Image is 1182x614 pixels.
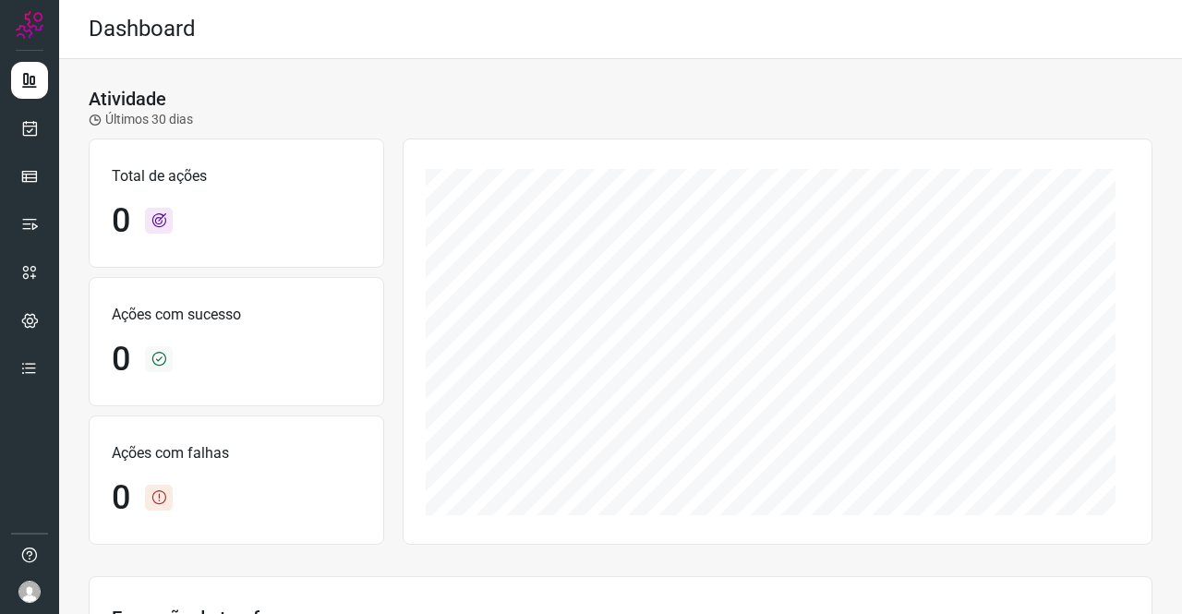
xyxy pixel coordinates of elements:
p: Ações com sucesso [112,304,361,326]
img: avatar-user-boy.jpg [18,581,41,603]
h1: 0 [112,340,130,379]
h1: 0 [112,478,130,518]
h1: 0 [112,201,130,241]
p: Últimos 30 dias [89,110,193,129]
p: Ações com falhas [112,442,361,464]
h2: Dashboard [89,16,196,42]
p: Total de ações [112,165,361,187]
img: Logo [16,11,43,39]
h3: Atividade [89,88,166,110]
